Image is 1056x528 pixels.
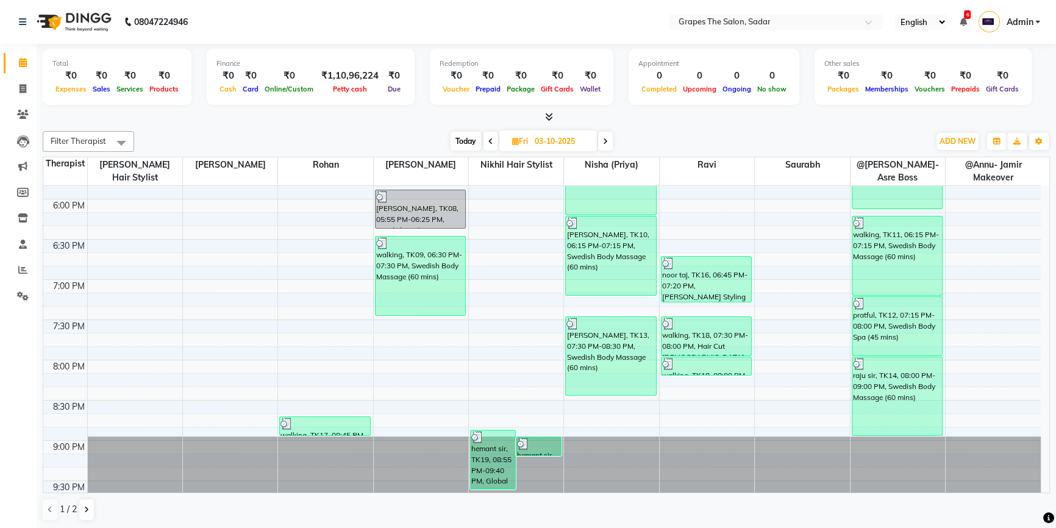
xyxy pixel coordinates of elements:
[852,297,943,355] div: pratful, TK12, 07:15 PM-08:00 PM, Swedish Body Spa (45 mins)
[852,357,943,435] div: raju sir, TK14, 08:00 PM-09:00 PM, Swedish Body Massage (60 mins)
[638,69,680,83] div: 0
[504,85,538,93] span: Package
[564,157,658,173] span: nisha (priya)
[60,503,77,516] span: 1 / 2
[90,69,113,83] div: ₹0
[531,132,592,151] input: 2025-10-03
[824,69,862,83] div: ₹0
[51,199,87,212] div: 6:00 PM
[638,59,790,69] div: Appointment
[51,401,87,413] div: 8:30 PM
[374,157,468,173] span: [PERSON_NAME]
[51,441,87,454] div: 9:00 PM
[509,137,531,146] span: Fri
[51,240,87,252] div: 6:30 PM
[52,85,90,93] span: Expenses
[959,16,966,27] a: 6
[516,437,561,455] div: hemant sir, TK19, 09:00 PM-09:15 PM, kids hair cut([DEMOGRAPHIC_DATA])
[469,157,563,173] span: Nikhil Hair stylist
[680,85,719,93] span: Upcoming
[936,133,979,150] button: ADD NEW
[983,69,1022,83] div: ₹0
[946,157,1041,185] span: @Annu- jamir makeover
[146,69,182,83] div: ₹0
[31,5,115,39] img: logo
[51,136,106,146] span: Filter Therapist
[216,59,405,69] div: Finance
[52,69,90,83] div: ₹0
[316,69,384,83] div: ₹1,10,96,224
[278,157,373,173] span: rohan
[754,85,790,93] span: No show
[1006,16,1033,29] span: Admin
[719,69,754,83] div: 0
[471,430,515,489] div: hemant sir, TK19, 08:55 PM-09:40 PM, Global Coloring ( [DEMOGRAPHIC_DATA] ) [MEDICAL_DATA] Free (...
[577,69,604,83] div: ₹0
[216,69,240,83] div: ₹0
[88,157,182,185] span: [PERSON_NAME] hair stylist
[440,59,604,69] div: Redemption
[146,85,182,93] span: Products
[662,317,752,355] div: walking, TK18, 07:30 PM-08:00 PM, Hair Cut [DEMOGRAPHIC_DATA] (30 mins)
[566,216,656,295] div: [PERSON_NAME], TK10, 06:15 PM-07:15 PM, Swedish Body Massage (60 mins)
[376,190,466,228] div: [PERSON_NAME], TK08, 05:55 PM-06:25 PM, Swedish Body Massage (60 mins)
[43,157,87,170] div: Therapist
[440,69,473,83] div: ₹0
[852,216,943,295] div: walking, TK11, 06:15 PM-07:15 PM, Swedish Body Massage (60 mins)
[51,481,87,494] div: 9:30 PM
[240,69,262,83] div: ₹0
[51,360,87,373] div: 8:00 PM
[662,257,752,302] div: noor taj, TK16, 06:45 PM-07:20 PM, [PERSON_NAME] Styling (15 mins)
[51,280,87,293] div: 7:00 PM
[983,85,1022,93] span: Gift Cards
[755,157,849,173] span: saurabh
[384,69,405,83] div: ₹0
[538,85,577,93] span: Gift Cards
[385,85,404,93] span: Due
[862,85,912,93] span: Memberships
[52,59,182,69] div: Total
[660,157,754,173] span: ravi
[113,85,146,93] span: Services
[183,157,277,173] span: [PERSON_NAME]
[754,69,790,83] div: 0
[504,69,538,83] div: ₹0
[262,69,316,83] div: ₹0
[440,85,473,93] span: Voucher
[473,85,504,93] span: Prepaid
[719,85,754,93] span: Ongoing
[134,5,188,39] b: 08047224946
[862,69,912,83] div: ₹0
[824,85,862,93] span: Packages
[376,237,466,315] div: walking, TK09, 06:30 PM-07:30 PM, Swedish Body Massage (60 mins)
[638,85,680,93] span: Completed
[51,320,87,333] div: 7:30 PM
[451,132,481,151] span: Today
[566,317,656,395] div: [PERSON_NAME], TK13, 07:30 PM-08:30 PM, Swedish Body Massage (60 mins)
[948,69,983,83] div: ₹0
[538,69,577,83] div: ₹0
[912,69,948,83] div: ₹0
[948,85,983,93] span: Prepaids
[964,10,971,19] span: 6
[330,85,370,93] span: Petty cash
[113,69,146,83] div: ₹0
[240,85,262,93] span: Card
[662,357,752,375] div: walking, TK18, 08:00 PM-08:15 PM, [PERSON_NAME] Styling (15 mins)
[680,69,719,83] div: 0
[940,137,976,146] span: ADD NEW
[216,85,240,93] span: Cash
[473,69,504,83] div: ₹0
[262,85,316,93] span: Online/Custom
[851,157,945,185] span: @[PERSON_NAME]-Asre Boss
[912,85,948,93] span: Vouchers
[824,59,1022,69] div: Other sales
[280,417,370,435] div: walking, TK17, 08:45 PM-09:00 PM, Shampoo & Conditioning With Natural Styling ( [DEMOGRAPHIC_DATA...
[577,85,604,93] span: Wallet
[90,85,113,93] span: Sales
[979,11,1000,32] img: Admin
